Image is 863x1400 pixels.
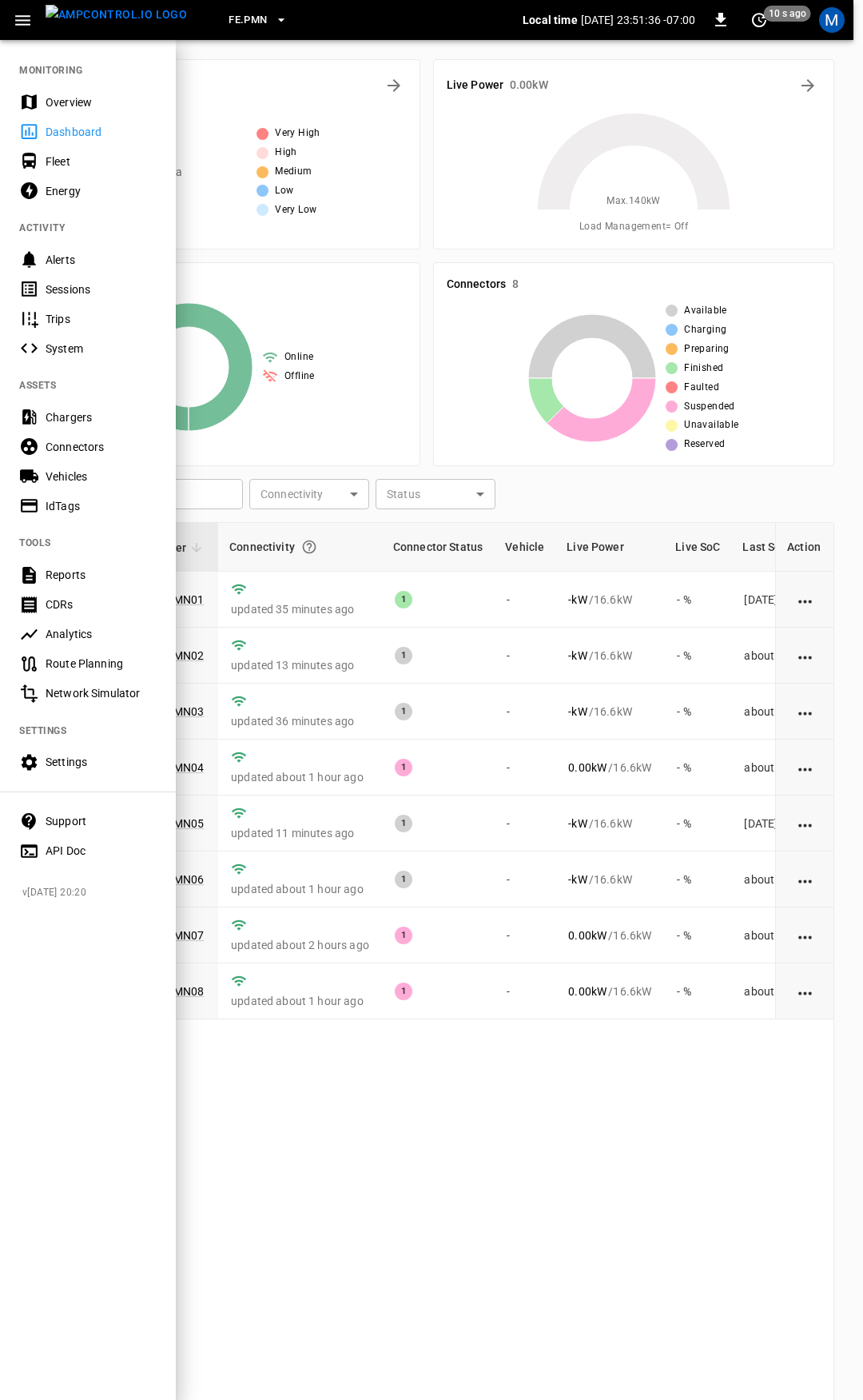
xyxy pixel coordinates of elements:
div: Dashboard [46,124,157,140]
div: profile-icon [819,7,845,33]
p: Local time [523,12,578,28]
img: ampcontrol.io logo [46,5,187,25]
span: FE.PMN [229,11,267,30]
div: Alerts [46,252,157,268]
span: 10 s ago [764,6,811,22]
div: System [46,341,157,357]
p: [DATE] 23:51:36 -07:00 [581,12,695,28]
div: Sessions [46,281,157,297]
div: API Doc [46,843,157,859]
div: CDRs [46,596,157,612]
div: Reports [46,567,157,583]
div: Vehicles [46,469,157,485]
div: IdTags [46,498,157,514]
div: Network Simulator [46,685,157,701]
div: Overview [46,94,157,110]
div: Analytics [46,626,157,642]
span: v [DATE] 20:20 [22,885,163,901]
div: Settings [46,754,157,770]
div: Connectors [46,439,157,455]
div: Energy [46,183,157,199]
div: Fleet [46,154,157,170]
button: set refresh interval [746,7,772,33]
div: Support [46,813,157,829]
div: Trips [46,311,157,327]
div: Chargers [46,409,157,425]
div: Route Planning [46,656,157,672]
